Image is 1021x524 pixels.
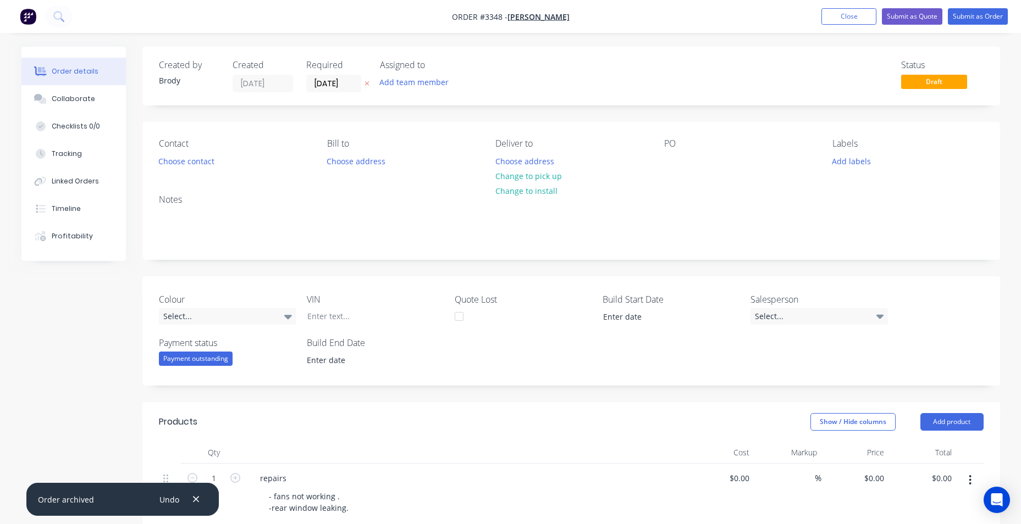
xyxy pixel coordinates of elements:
[754,442,821,464] div: Markup
[181,442,247,464] div: Qty
[750,308,888,325] div: Select...
[815,472,821,484] span: %
[159,60,219,70] div: Created by
[455,293,592,306] label: Quote Lost
[489,153,560,168] button: Choose address
[664,138,815,149] div: PO
[159,138,310,149] div: Contact
[452,12,507,22] span: Order #3348 -
[307,293,444,306] label: VIN
[826,153,877,168] button: Add labels
[159,415,197,428] div: Products
[152,153,220,168] button: Choose contact
[52,121,100,131] div: Checklists 0/0
[233,60,293,70] div: Created
[307,336,444,349] label: Build End Date
[38,494,94,505] div: Order archived
[52,231,93,241] div: Profitability
[306,60,367,70] div: Required
[21,58,126,85] button: Order details
[984,487,1010,513] div: Open Intercom Messenger
[159,336,296,349] label: Payment status
[882,8,942,25] button: Submit as Quote
[52,94,95,104] div: Collaborate
[327,138,478,149] div: Bill to
[21,85,126,113] button: Collaborate
[159,308,296,325] div: Select...
[507,12,570,22] a: [PERSON_NAME]
[159,194,984,205] div: Notes
[260,488,357,516] div: - fans not working . -rear window leaking.
[687,442,754,464] div: Cost
[251,470,295,486] div: repairs
[380,75,455,90] button: Add team member
[603,293,740,306] label: Build Start Date
[52,66,98,76] div: Order details
[299,352,436,369] input: Enter date
[920,413,984,431] button: Add product
[20,8,36,25] img: Factory
[159,75,219,86] div: Brody
[52,176,99,186] div: Linked Orders
[821,442,889,464] div: Price
[888,442,956,464] div: Total
[21,222,126,250] button: Profitability
[489,169,567,183] button: Change to pick up
[948,8,1008,25] button: Submit as Order
[380,60,490,70] div: Assigned to
[901,75,967,88] span: Draft
[750,293,888,306] label: Salesperson
[901,60,984,70] div: Status
[810,413,896,431] button: Show / Hide columns
[52,149,82,159] div: Tracking
[821,8,876,25] button: Close
[159,293,296,306] label: Colour
[373,75,454,90] button: Add team member
[159,352,233,366] div: Payment outstanding
[832,138,983,149] div: Labels
[21,168,126,195] button: Linked Orders
[21,195,126,222] button: Timeline
[321,153,391,168] button: Choose address
[52,204,81,214] div: Timeline
[153,492,185,506] button: Undo
[489,183,563,198] button: Change to install
[21,113,126,140] button: Checklists 0/0
[495,138,646,149] div: Deliver to
[595,309,732,325] input: Enter date
[21,140,126,168] button: Tracking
